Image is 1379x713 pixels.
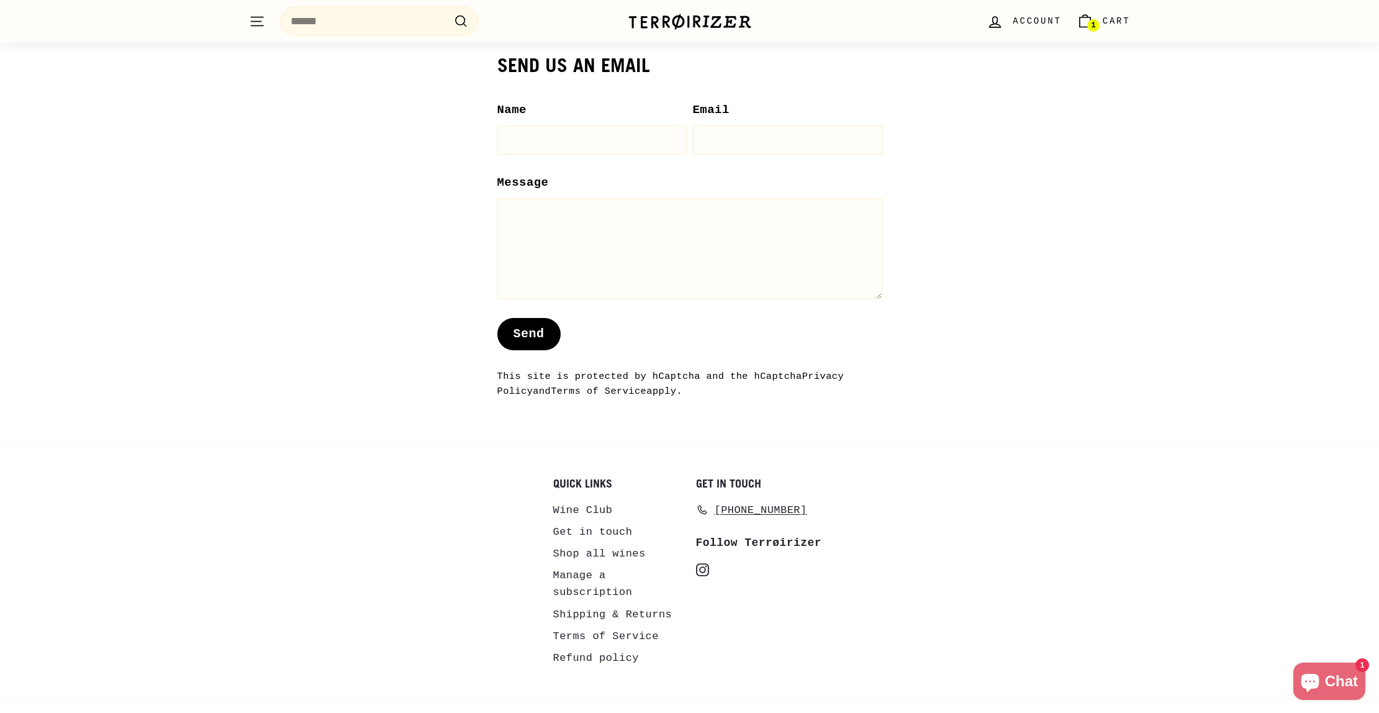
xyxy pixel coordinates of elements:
a: Shipping & Returns [553,604,672,625]
a: [PHONE_NUMBER] [696,499,807,521]
span: Account [1013,14,1061,28]
div: Follow Terrøirizer [696,534,826,552]
button: Send [497,318,561,350]
span: 1 [1091,21,1095,30]
span: [PHONE_NUMBER] [715,502,807,519]
h2: Send us an email [497,55,882,76]
a: Terms of Service [553,625,659,647]
span: Cart [1103,14,1131,28]
a: Wine Club [553,499,613,521]
a: Manage a subscription [553,565,684,603]
a: Account [979,3,1069,40]
a: Refund policy [553,647,639,669]
a: Get in touch [553,521,633,543]
inbox-online-store-chat: Shopify online store chat [1290,663,1369,703]
h2: Get in touch [696,478,826,490]
h2: Quick links [553,478,684,490]
p: This site is protected by hCaptcha and the hCaptcha and apply. [497,369,882,399]
label: Message [497,173,882,192]
label: Name [497,101,687,119]
label: Email [693,101,882,119]
a: Cart [1069,3,1138,40]
a: Shop all wines [553,543,646,565]
a: Terms of Service [551,386,646,397]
